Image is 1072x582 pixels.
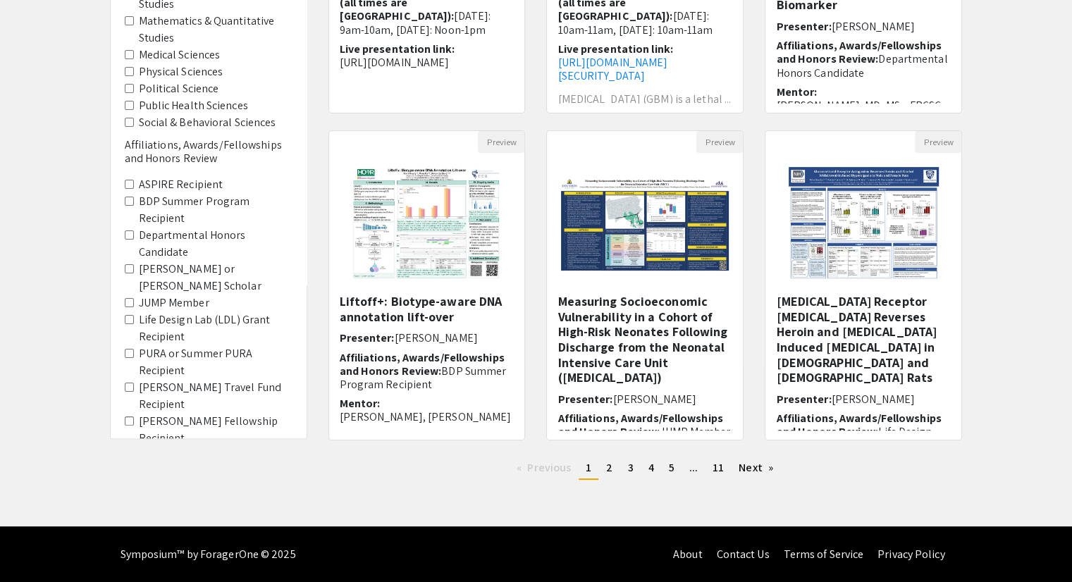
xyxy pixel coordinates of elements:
[340,103,499,140] span: Meiosis is essential for sexual reproduction, producing haploid gametes th...
[395,330,478,345] span: [PERSON_NAME]
[139,47,221,63] label: Medical Sciences
[673,547,703,562] a: About
[139,114,276,131] label: Social & Behavioral Sciences
[139,295,209,311] label: JUMP Member
[557,42,672,56] span: Live presentation link:
[139,176,223,193] label: ASPIRE Recipient
[606,460,612,475] span: 2
[139,193,292,227] label: BDP Summer Program Recipient
[527,460,571,475] span: Previous
[340,8,491,37] span: [DATE]: 9am-10am, [DATE]: Noon-1pm
[831,19,914,34] span: [PERSON_NAME]
[689,460,698,475] span: ...
[627,460,633,475] span: 3
[139,345,292,379] label: PURA or Summer PURA Recipient
[139,227,292,261] label: Departmental Honors Candidate
[783,547,863,562] a: Terms of Service
[139,379,292,413] label: [PERSON_NAME] Travel Fund Recipient
[877,547,944,562] a: Privacy Policy
[776,294,951,385] h5: [MEDICAL_DATA] Receptor [MEDICAL_DATA] Reverses Heroin and [MEDICAL_DATA] Induced [MEDICAL_DATA] ...
[775,153,953,294] img: <p>Glucocorticoid Receptor Antagonism Reverses Heroin and Alcohol Withdrawal Induced Hyperalgesia...
[139,97,248,114] label: Public Health Sciences
[139,261,292,295] label: [PERSON_NAME] or [PERSON_NAME] Scholar
[139,13,292,47] label: Mathematics & Quantitative Studies
[340,410,515,423] p: [PERSON_NAME], [PERSON_NAME]
[612,392,696,407] span: [PERSON_NAME]
[765,130,962,440] div: Open Presentation <p>Glucocorticoid Receptor Antagonism Reverses Heroin and Alcohol Withdrawal In...
[340,56,515,69] p: [URL][DOMAIN_NAME]
[776,38,941,66] span: Affiliations, Awards/Fellowships and Honors Review:
[139,413,292,447] label: [PERSON_NAME] Fellowship Recipient
[776,411,941,439] span: Affiliations, Awards/Fellowships and Honors Review:
[776,20,951,33] h6: Presenter:
[557,294,732,385] h5: Measuring Socioeconomic Vulnerability in a Cohort of High-Risk Neonates Following Discharge from ...
[340,396,381,411] span: Mentor:
[338,153,516,294] img: <p>Liftoff+: Biotype-aware DNA annotation lift-over</p>
[660,424,730,439] span: JUMP Member
[776,99,951,112] p: [PERSON_NAME], MD, MSc, FRCSC
[478,131,524,153] button: Preview
[125,138,292,165] h6: Affiliations, Awards/Fellowships and Honors Review
[328,130,526,440] div: Open Presentation <p>Liftoff+: Biotype-aware DNA annotation lift-over</p>
[776,392,951,406] h6: Presenter:
[557,94,732,105] p: [MEDICAL_DATA] (GBM) is a lethal ...
[340,350,505,378] span: Affiliations, Awards/Fellowships and Honors Review:
[586,460,591,475] span: 1
[139,80,219,97] label: Political Science
[713,460,724,475] span: 11
[328,457,963,480] ul: Pagination
[669,460,674,475] span: 5
[557,392,732,406] h6: Presenter:
[340,42,455,56] span: Live presentation link:
[340,331,515,345] h6: Presenter:
[340,294,515,324] h5: Liftoff+: Biotype-aware DNA annotation lift-over
[139,311,292,345] label: Life Design Lab (LDL) Grant Recipient
[696,131,743,153] button: Preview
[831,392,914,407] span: [PERSON_NAME]
[648,460,654,475] span: 4
[732,457,780,478] a: Next page
[11,519,60,571] iframe: Chat
[557,411,722,439] span: Affiliations, Awards/Fellowships and Honors Review:
[546,130,744,440] div: Open Presentation <p>Measuring Socioeconomic Vulnerability in a Cohort of High-Risk Neonates Foll...
[557,55,667,83] a: [URL][DOMAIN_NAME][SECURITY_DATA]
[915,131,961,153] button: Preview
[340,364,507,392] span: BDP Summer Program Recipient
[139,63,223,80] label: Physical Sciences
[547,162,743,285] img: <p>Measuring Socioeconomic Vulnerability in a Cohort of High-Risk Neonates Following Discharge fr...
[776,85,817,99] span: Mentor:
[776,51,947,80] span: Departmental Honors Candidate
[716,547,769,562] a: Contact Us
[557,8,713,37] span: [DATE]: 10am-11am, [DATE]: 10am-11am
